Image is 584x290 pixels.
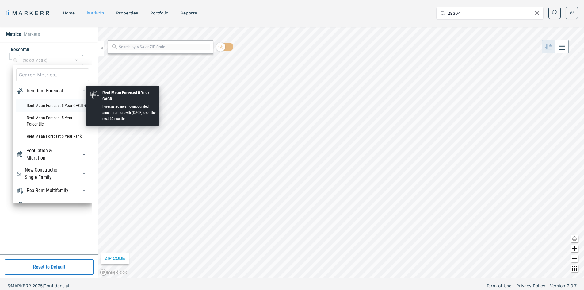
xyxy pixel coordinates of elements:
[16,186,89,195] div: RealRent MultifamilyRealRent Multifamily
[100,269,127,276] a: Mapbox logo
[550,283,577,289] a: Version 2.0.7
[16,112,89,130] li: Rent Mean Forecast 5 Year Percentile
[87,10,104,15] a: markets
[101,253,129,264] div: ZIP CODE
[116,10,138,15] a: properties
[16,151,23,158] img: Population & Migration
[102,90,156,102] div: Rent Mean Forecast 5 Year CAGR
[571,235,578,242] button: Change style map button
[16,99,89,142] div: RealRent ForecastRealRent Forecast
[5,259,94,275] button: Reset to Default
[516,283,545,289] a: Privacy Policy
[16,187,24,194] img: RealRent Multifamily
[79,186,89,195] button: RealRent MultifamilyRealRent Multifamily
[119,44,210,50] input: Search by MSA or ZIP Code
[16,200,89,210] div: RealRent SFRRealRent SFR
[16,99,89,112] li: Rent Mean Forecast 5 Year CAGR
[24,31,40,38] li: Markets
[26,147,71,162] div: Population & Migration
[79,200,89,210] button: RealRent SFRRealRent SFR
[79,169,89,179] button: New Construction Single FamilyNew Construction Single Family
[27,187,68,194] div: RealRent Multifamily
[566,7,578,19] button: W
[16,87,24,95] img: RealRent Forecast
[19,55,83,65] div: (Select Metric)
[98,27,584,278] canvas: Map
[11,283,32,288] span: MARKERR
[16,86,89,96] div: RealRent ForecastRealRent Forecast
[571,255,578,262] button: Zoom out map button
[6,46,92,53] div: research
[102,103,156,122] div: Forecasted mean compounded annual rent growth (CAGR) over the next 60 months.
[44,283,69,288] span: Confidential
[571,245,578,252] button: Zoom in map button
[487,283,511,289] a: Term of Use
[448,7,540,19] input: Search by MSA, ZIP, Property Name, or Address
[63,10,75,15] a: home
[16,68,89,81] input: Search Metrics...
[181,10,197,15] a: reports
[79,86,89,96] button: RealRent ForecastRealRent Forecast
[150,10,168,15] a: Portfolio
[25,166,71,181] div: New Construction Single Family
[27,201,54,209] div: RealRent SFR
[16,166,89,181] div: New Construction Single FamilyNew Construction Single Family
[16,170,22,177] img: New Construction Single Family
[16,201,24,209] img: RealRent SFR
[6,9,51,17] a: MARKERR
[7,283,11,288] span: ©
[6,31,21,38] li: Metrics
[16,130,89,142] li: Rent Mean Forecast 5 Year Rank
[571,265,578,272] button: Other options map button
[570,10,574,16] span: W
[27,87,63,95] div: RealRent Forecast
[90,90,99,99] img: RealRent Forecast
[79,149,89,159] button: Population & MigrationPopulation & Migration
[16,147,89,162] div: Population & MigrationPopulation & Migration
[32,283,44,288] span: 2025 |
